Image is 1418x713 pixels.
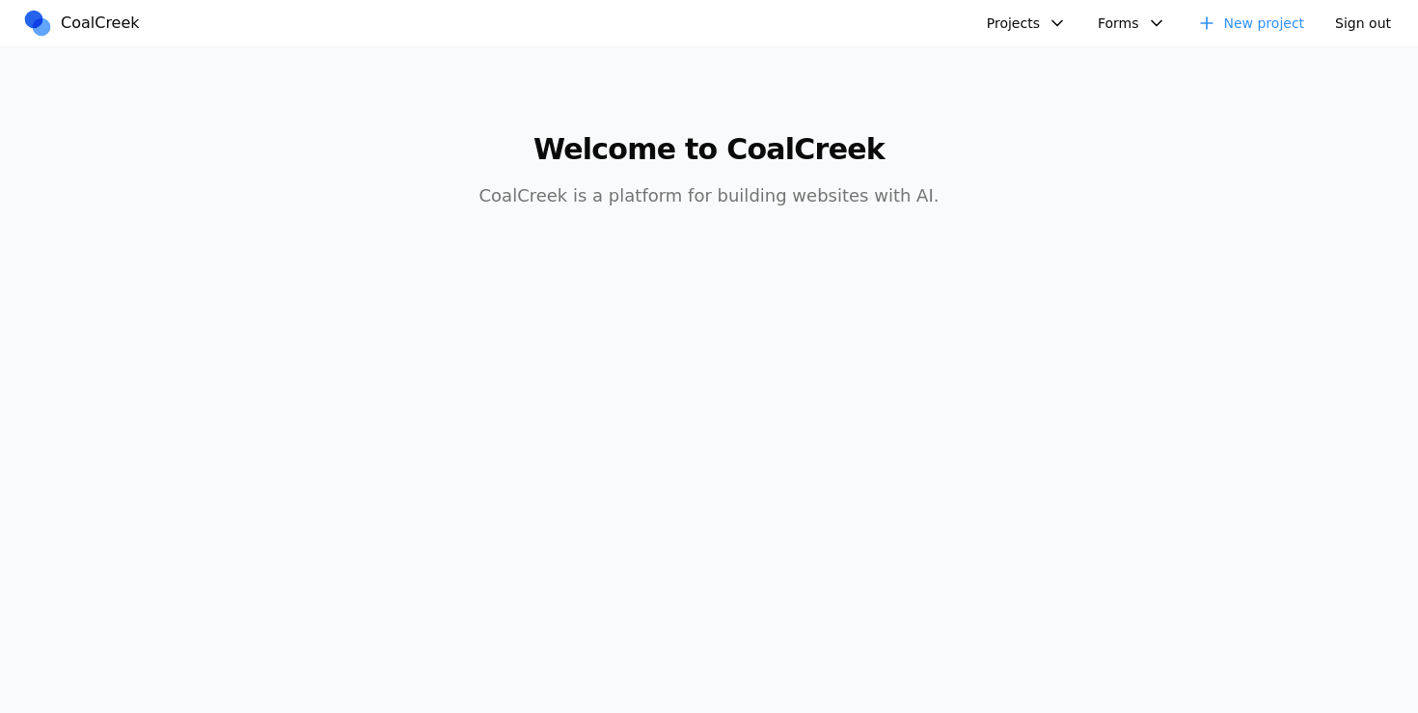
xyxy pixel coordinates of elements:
[975,8,1078,39] button: Projects
[61,12,140,35] span: CoalCreek
[339,182,1079,209] p: CoalCreek is a platform for building websites with AI.
[1323,8,1403,39] button: Sign out
[1186,8,1317,39] a: New project
[22,9,148,38] a: CoalCreek
[1086,8,1178,39] button: Forms
[339,132,1079,167] h1: Welcome to CoalCreek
